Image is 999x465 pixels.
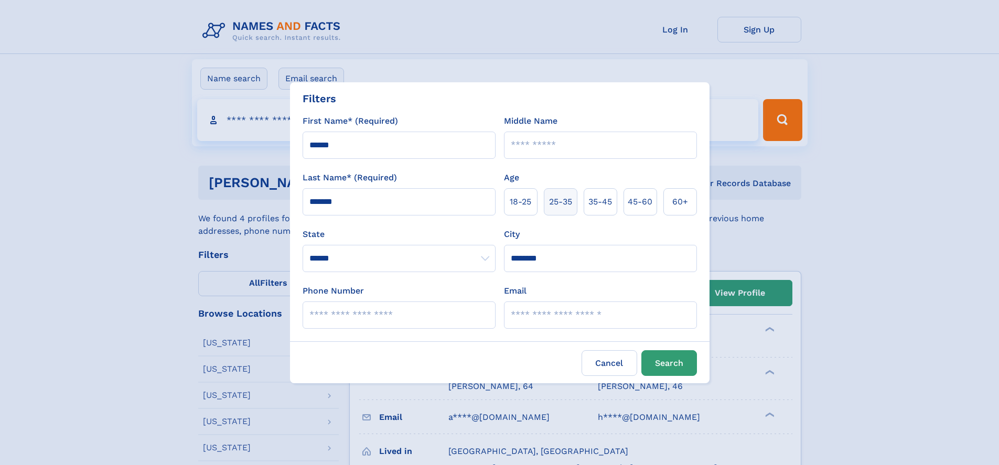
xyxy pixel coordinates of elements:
label: Last Name* (Required) [303,171,397,184]
div: Filters [303,91,336,106]
span: 35‑45 [588,196,612,208]
button: Search [641,350,697,376]
label: Email [504,285,527,297]
label: Age [504,171,519,184]
span: 18‑25 [510,196,531,208]
label: Middle Name [504,115,557,127]
label: Phone Number [303,285,364,297]
label: City [504,228,520,241]
span: 25‑35 [549,196,572,208]
label: First Name* (Required) [303,115,398,127]
span: 60+ [672,196,688,208]
label: Cancel [582,350,637,376]
label: State [303,228,496,241]
span: 45‑60 [628,196,652,208]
